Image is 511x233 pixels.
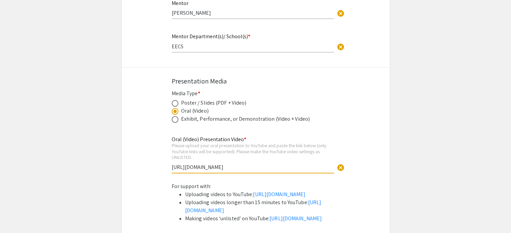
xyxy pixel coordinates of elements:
[172,164,334,171] input: Type Here
[185,198,340,215] li: Uploading videos longer than 15 minutes to YouTube:
[172,9,334,16] input: Type Here
[334,160,347,174] button: Clear
[172,33,250,40] mat-label: Mentor Department(s)/ School(s)
[185,215,340,223] li: Making videos ‘unlisted’ on YouTube:
[181,115,310,123] div: Exhibit, Performance, or Demonstration (Video + Video)
[5,203,29,228] iframe: Chat
[253,191,305,198] a: [URL][DOMAIN_NAME]
[269,215,322,222] a: [URL][DOMAIN_NAME]
[181,99,247,107] div: Poster / Slides (PDF + Video)
[185,199,322,214] a: [URL][DOMAIN_NAME]
[337,43,345,51] span: cancel
[337,164,345,172] span: cancel
[172,43,334,50] input: Type Here
[172,142,334,160] div: Please upload your oral presentation to YouTube and paste the link below (only YouTube links will...
[334,6,347,20] button: Clear
[172,183,211,190] span: For support with:
[172,136,246,143] mat-label: Oral (Video) Presentation Video
[185,190,340,198] li: Uploading videos to YouTube:
[172,76,340,86] div: Presentation Media
[337,9,345,17] span: cancel
[334,40,347,53] button: Clear
[172,90,200,97] mat-label: Media Type
[181,107,209,115] div: Oral (Video)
